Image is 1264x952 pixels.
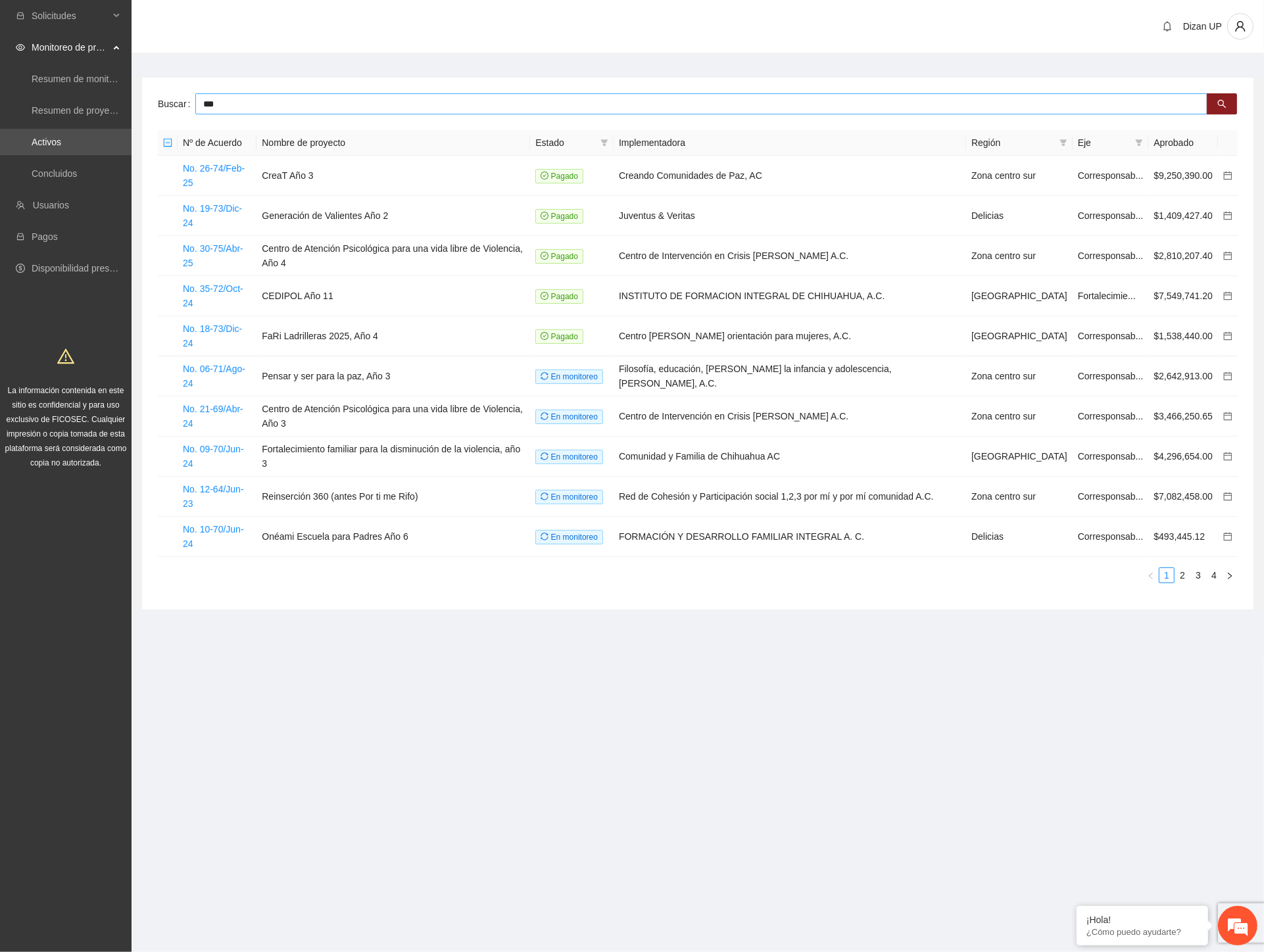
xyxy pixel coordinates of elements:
[1057,133,1070,153] span: filter
[1223,331,1232,341] a: calendar
[1086,915,1198,925] div: ¡Hola!
[256,437,530,477] td: Fortalecimiento familiar para la disminución de la violencia, año 3
[1223,210,1232,221] a: calendar
[183,243,243,268] a: No. 30-75/Abr-25
[16,43,25,52] span: eye
[541,212,548,220] span: check-circle
[1217,99,1227,110] span: search
[541,252,548,260] span: check-circle
[1148,396,1218,437] td: $3,466,250.65
[32,168,77,179] a: Concluidos
[1148,236,1218,276] td: $2,810,207.40
[535,369,603,384] span: En monitoreo
[1223,170,1232,181] a: calendar
[614,437,966,477] td: Comunidad y Familia de Chihuahua AC
[183,203,242,228] a: No. 19-73/Dic-24
[1148,156,1218,196] td: $9,250,390.00
[1226,572,1234,580] span: right
[966,156,1073,196] td: Zona centro sur
[541,172,548,179] span: check-circle
[183,524,244,549] a: No. 10-70/Jun-24
[1223,491,1232,502] a: calendar
[1175,568,1190,583] a: 2
[256,236,530,276] td: Centro de Atención Psicológica para una vida libre de Violencia, Año 4
[68,67,221,84] div: Chatee con nosotros ahora
[535,289,583,304] span: Pagado
[178,130,256,156] th: Nº de Acuerdo
[1148,130,1218,156] th: Aprobado
[7,359,251,405] textarea: Escriba su mensaje y pulse “Intro”
[183,323,242,348] a: No. 18-73/Dic-24
[966,276,1073,316] td: [GEOGRAPHIC_DATA]
[541,412,548,420] span: sync
[5,386,127,467] span: La información contenida en este sitio es confidencial y para uso exclusivo de FICOSEC. Cualquier...
[1191,568,1205,583] a: 3
[535,169,583,183] span: Pagado
[535,209,583,224] span: Pagado
[1148,276,1218,316] td: $7,549,741.20
[966,396,1073,437] td: Zona centro sur
[1078,411,1144,421] span: Corresponsab...
[1086,927,1198,937] p: ¿Cómo puedo ayudarte?
[1159,568,1174,583] a: 1
[535,490,603,504] span: En monitoreo
[32,34,109,60] span: Monitoreo de proyectos
[1059,139,1067,147] span: filter
[1223,531,1232,542] a: calendar
[966,477,1073,517] td: Zona centro sur
[614,236,966,276] td: Centro de Intervención en Crisis [PERSON_NAME] A.C.
[600,139,608,147] span: filter
[541,452,548,460] span: sync
[1227,13,1253,39] button: user
[535,410,603,424] span: En monitoreo
[256,396,530,437] td: Centro de Atención Psicológica para una vida libre de Violencia, Año 3
[32,137,61,147] a: Activos
[1143,567,1159,583] li: Previous Page
[1148,477,1218,517] td: $7,082,458.00
[1078,210,1144,221] span: Corresponsab...
[535,450,603,464] span: En monitoreo
[1078,291,1136,301] span: Fortalecimie...
[598,133,611,153] span: filter
[1148,437,1218,477] td: $4,296,654.00
[76,176,182,308] span: Estamos en línea.
[158,93,195,114] label: Buscar
[1223,371,1232,381] span: calendar
[614,276,966,316] td: INSTITUTO DE FORMACION INTEGRAL DE CHIHUAHUA, A.C.
[1078,451,1144,462] span: Corresponsab...
[535,329,583,344] span: Pagado
[32,105,172,116] a: Resumen de proyectos aprobados
[614,196,966,236] td: Juventus & Veritas
[1147,572,1155,580] span: left
[1223,331,1232,341] span: calendar
[1222,567,1238,583] li: Next Page
[966,196,1073,236] td: Delicias
[1078,135,1130,150] span: Eje
[966,437,1073,477] td: [GEOGRAPHIC_DATA]
[614,517,966,557] td: FORMACIÓN Y DESARROLLO FAMILIAR INTEGRAL A. C.
[966,517,1073,557] td: Delicias
[1183,21,1222,32] span: Dizan UP
[1078,371,1144,381] span: Corresponsab...
[541,533,548,540] span: sync
[1223,251,1232,260] span: calendar
[57,348,74,365] span: warning
[614,130,966,156] th: Implementadora
[1078,170,1144,181] span: Corresponsab...
[614,396,966,437] td: Centro de Intervención en Crisis [PERSON_NAME] A.C.
[1223,291,1232,301] a: calendar
[256,316,530,356] td: FaRi Ladrilleras 2025, Año 4
[1148,356,1218,396] td: $2,642,913.00
[1223,371,1232,381] a: calendar
[541,372,548,380] span: sync
[1078,250,1144,261] span: Corresponsab...
[163,138,172,147] span: minus-square
[535,249,583,264] span: Pagado
[1222,567,1238,583] button: right
[256,130,530,156] th: Nombre de proyecto
[1135,139,1143,147] span: filter
[614,356,966,396] td: Filosofía, educación, [PERSON_NAME] la infancia y adolescencia, [PERSON_NAME], A.C.
[1159,567,1175,583] li: 1
[1078,491,1144,502] span: Corresponsab...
